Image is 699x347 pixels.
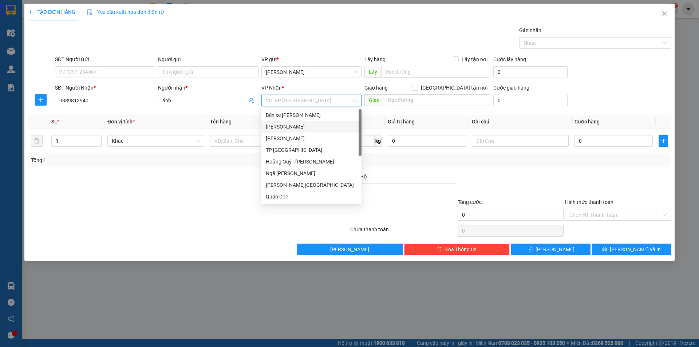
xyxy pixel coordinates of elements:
div: Ga Nghĩa Trang [261,179,362,191]
div: Ngã [PERSON_NAME] [266,169,357,177]
span: printer [602,247,607,252]
span: Lấy [364,66,381,78]
span: Lấy hàng [364,56,386,62]
div: [PERSON_NAME][GEOGRAPHIC_DATA] [266,181,357,189]
button: save[PERSON_NAME] [511,244,590,255]
div: Hoằng Quý - Hoằng Quỳ [261,156,362,167]
label: Cước giao hàng [493,85,529,91]
input: Cước lấy hàng [493,66,568,78]
span: Cước hàng [574,119,600,125]
span: Lấy tận nơi [459,55,490,63]
span: VP Nhận [261,85,282,91]
th: Ghi chú [469,115,572,129]
span: [PERSON_NAME] [330,245,369,253]
span: Giá trị hàng [388,119,415,125]
span: user-add [248,98,254,103]
span: Tổng cước [458,199,482,205]
div: [PERSON_NAME] [266,134,357,142]
span: plus [28,9,33,15]
span: SL [51,119,57,125]
span: [GEOGRAPHIC_DATA] tận nơi [418,84,490,92]
input: Cước giao hàng [493,95,568,106]
span: kg [375,135,382,147]
span: Yêu cầu xuất hóa đơn điện tử [87,9,164,15]
button: printer[PERSON_NAME] và In [592,244,671,255]
input: 0 [388,135,466,147]
div: Người gửi [158,55,258,63]
div: Hoằng Quý - [PERSON_NAME] [266,158,357,166]
button: plus [659,135,668,147]
label: Hình thức thanh toán [565,199,613,205]
button: Close [654,4,675,24]
div: Tổng: 1 [31,156,270,164]
input: Ghi Chú [472,135,569,147]
div: Ngã Tư Hoàng Minh [261,167,362,179]
div: Quán Dốc [261,191,362,202]
label: Gán nhãn [519,27,541,33]
span: save [528,247,533,252]
span: [PERSON_NAME] và In [610,245,661,253]
span: Giao hàng [364,85,388,91]
span: Đơn vị tính [107,119,135,125]
span: Xóa Thông tin [445,245,477,253]
span: Thu Hộ [350,174,367,180]
input: Dọc đường [384,94,490,106]
span: Tên hàng [210,119,232,125]
span: plus [35,97,46,103]
span: Hoàng Sơn [266,67,357,78]
div: Chưa thanh toán [349,225,457,238]
label: Cước lấy hàng [493,56,526,62]
span: Giao [364,94,384,106]
input: Dọc đường [381,66,490,78]
div: [PERSON_NAME] [266,123,357,131]
div: Mỹ Đình [261,121,362,133]
span: [PERSON_NAME] [536,245,574,253]
div: Bến xe Gia Lâm [261,109,362,121]
img: icon [87,9,93,15]
div: SĐT Người Nhận [55,84,155,92]
div: Hoàng Sơn [261,133,362,144]
span: plus [659,138,668,144]
button: [PERSON_NAME] [297,244,403,255]
button: delete [31,135,43,147]
div: Bến xe [PERSON_NAME] [266,111,357,119]
span: TẠO ĐƠN HÀNG [28,9,75,15]
span: Khác [112,135,200,146]
input: VD: Bàn, Ghế [210,135,307,147]
button: plus [35,94,47,106]
div: TP [GEOGRAPHIC_DATA] [266,146,357,154]
div: VP gửi [261,55,362,63]
span: delete [437,247,442,252]
button: deleteXóa Thông tin [404,244,510,255]
div: TP Thanh Hóa [261,144,362,156]
span: close [662,11,667,16]
div: SĐT Người Gửi [55,55,155,63]
div: Quán Dốc [266,193,357,201]
div: Người nhận [158,84,258,92]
